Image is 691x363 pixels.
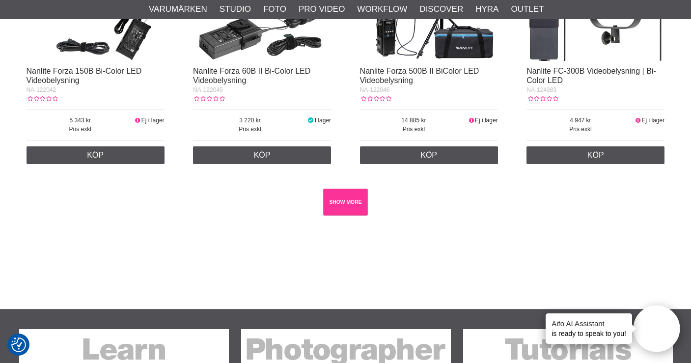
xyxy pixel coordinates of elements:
[263,3,286,16] a: Foto
[360,116,468,125] span: 14 885
[193,94,224,103] div: Kundbetyg: 0
[526,94,558,103] div: Kundbetyg: 0
[141,117,165,124] span: Ej i lager
[193,67,310,84] a: Nanlite Forza 60B II Bi-Color LED Videobelysning
[526,146,664,164] a: Köp
[11,336,26,354] button: Samtyckesinställningar
[526,86,556,93] span: NA-124983
[315,117,331,124] span: I lager
[11,337,26,352] img: Revisit consent button
[323,189,368,216] a: SHOW MORE
[475,117,498,124] span: Ej i lager
[546,313,632,344] div: is ready to speak to you!
[468,117,475,124] i: Ej i lager
[475,3,498,16] a: Hyra
[27,116,135,125] span: 5 343
[134,117,141,124] i: Ej i lager
[299,3,345,16] a: Pro Video
[193,146,331,164] a: Köp
[27,86,56,93] span: NA-122042
[220,3,251,16] a: Studio
[526,67,656,84] a: Nanlite FC-300B Videobelysning | Bi-Color LED
[193,86,223,93] span: NA-122045
[635,117,642,124] i: Ej i lager
[552,318,626,329] h4: Aifo AI Assistant
[360,146,498,164] a: Köp
[360,67,479,84] a: Nanlite Forza 500B II BiColor LED Videobelysning
[27,125,135,134] span: Pris exkl
[526,116,635,125] span: 4 947
[360,86,390,93] span: NA-122046
[149,3,207,16] a: Varumärken
[526,125,635,134] span: Pris exkl
[193,125,307,134] span: Pris exkl
[193,116,307,125] span: 3 220
[360,125,468,134] span: Pris exkl
[27,67,142,84] a: Nanlite Forza 150B Bi-Color LED Videobelysning
[27,94,58,103] div: Kundbetyg: 0
[357,3,407,16] a: Workflow
[642,117,665,124] span: Ej i lager
[511,3,544,16] a: Outlet
[360,94,391,103] div: Kundbetyg: 0
[419,3,463,16] a: Discover
[307,117,315,124] i: I lager
[27,146,165,164] a: Köp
